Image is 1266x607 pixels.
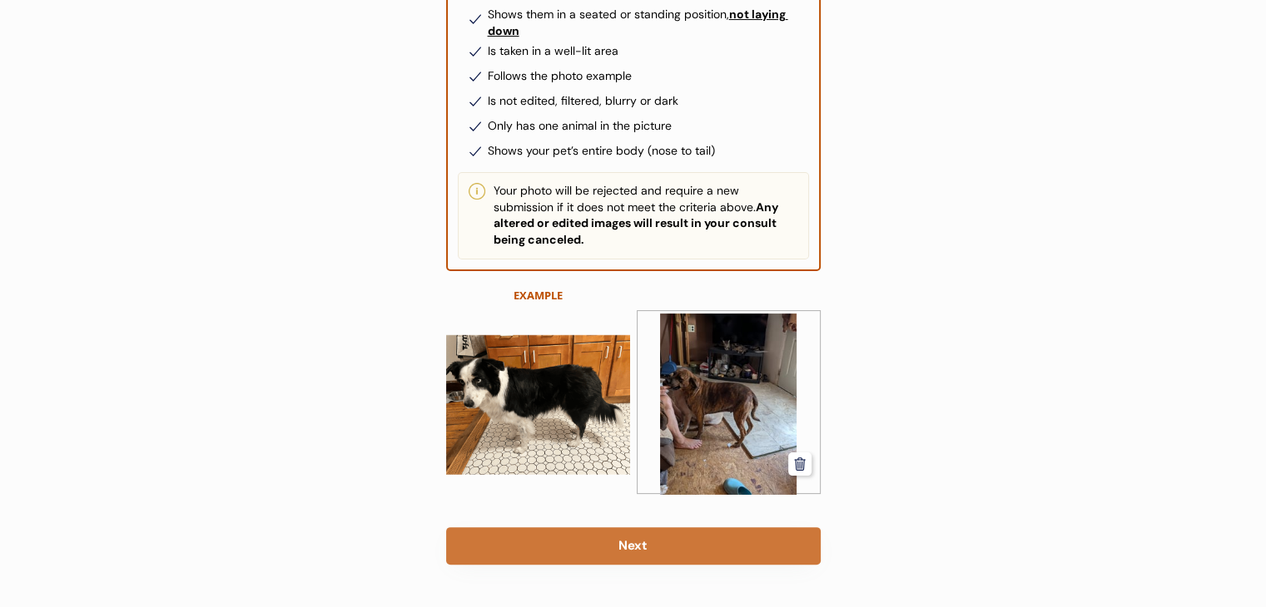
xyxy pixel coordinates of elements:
div: Follows the photo example [488,68,809,85]
div: Your photo will be rejected and require a new submission if it does not meet the criteria above. [494,183,798,248]
img: SnickersResizedLeft.png [446,310,630,495]
img: MossLeft.jpg [638,313,820,495]
div: Is not edited, filtered, blurry or dark [488,93,809,110]
div: Is taken in a well-lit area [488,43,809,60]
div: EXAMPLE [492,288,584,303]
strong: Any altered or edited images will result in your consult being canceled. [494,200,781,247]
u: not laying down [488,7,788,38]
button: Next [446,527,821,565]
div: Shows them in a seated or standing position, [488,7,809,39]
div: Shows your pet’s entire body (nose to tail) [488,143,809,160]
div: Only has one animal in the picture [488,118,809,135]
